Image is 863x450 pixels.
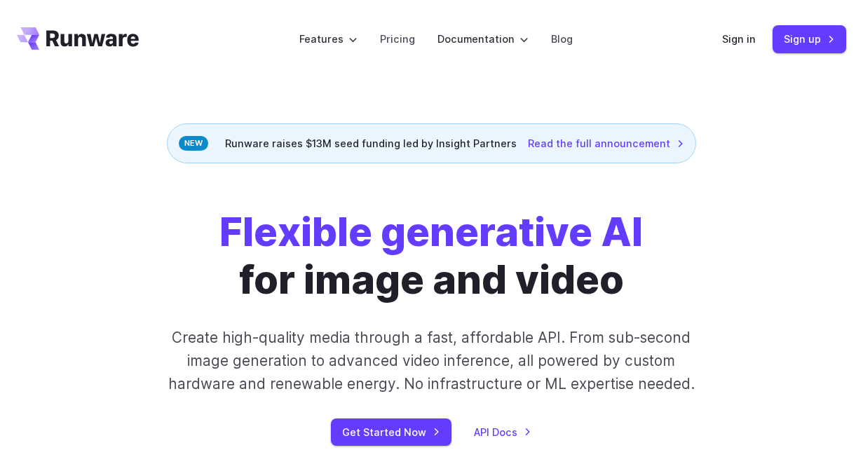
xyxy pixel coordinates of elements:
a: Blog [551,31,573,47]
strong: Flexible generative AI [219,207,643,256]
h1: for image and video [219,208,643,304]
div: Runware raises $13M seed funding led by Insight Partners [167,123,696,163]
p: Create high-quality media through a fast, affordable API. From sub-second image generation to adv... [166,326,697,396]
a: Sign up [773,25,846,53]
a: Go to / [17,27,139,50]
a: API Docs [474,424,531,440]
a: Pricing [380,31,415,47]
label: Documentation [437,31,529,47]
a: Read the full announcement [528,135,684,151]
a: Get Started Now [331,418,451,446]
a: Sign in [722,31,756,47]
label: Features [299,31,358,47]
